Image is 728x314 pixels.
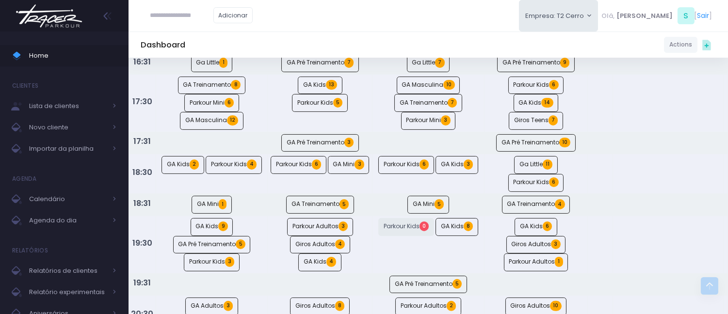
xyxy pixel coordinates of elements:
span: 8 [231,80,240,90]
a: Parkour Kids3 [184,253,240,271]
a: Parkour Kids6 [508,77,564,94]
a: Parkour Adultos1 [504,253,568,271]
a: GA Kids9 [191,218,233,236]
span: 1 [219,199,226,209]
span: Novo cliente [29,121,107,134]
a: GA Mini1 [192,196,232,214]
span: 3 [551,239,560,249]
a: GA Kids6 [515,218,557,236]
strong: 17:30 [132,96,152,107]
a: Ga Little11 [514,156,558,174]
span: 6 [549,80,558,90]
span: 4 [335,239,345,249]
span: Relatório experimentais [29,286,107,298]
a: Giros Adultos4 [290,236,350,254]
h5: Dashboard [141,40,185,50]
a: GA Kids2 [162,156,204,174]
a: GA Mini3 [328,156,370,174]
a: Parkour Kids6 [378,156,434,174]
span: Lista de clientes [29,100,107,112]
strong: 19:30 [132,237,152,249]
a: GA Pré Treinamento3 [281,134,359,152]
strong: 18:31 [133,198,151,209]
a: GA Masculina10 [397,77,460,94]
a: Parkour Kids5 [292,94,348,112]
h4: Relatórios [12,241,48,260]
a: Giros Adultos3 [506,236,566,254]
span: 5 [236,239,245,249]
span: 7 [344,58,354,67]
a: GA Kids3 [436,156,478,174]
div: [ ] [598,5,716,27]
a: Parkour Kids6 [508,174,564,192]
span: 1 [555,257,563,267]
a: Ga Little7 [407,54,450,72]
span: 10 [559,138,570,147]
span: 6 [543,221,552,231]
a: GA Treinamento5 [286,196,354,214]
span: Relatórios de clientes [29,265,107,277]
span: 5 [435,199,444,209]
span: 6 [312,159,321,169]
span: 6 [549,177,558,187]
span: S [678,7,695,24]
span: 4 [326,257,336,267]
span: 9 [560,58,569,67]
a: GA Mini5 [407,196,449,214]
span: 3 [339,221,348,231]
span: 3 [225,257,234,267]
a: GA Treinamento7 [394,94,462,112]
a: GA Kids14 [514,94,559,112]
a: Giros Teens7 [509,112,563,130]
span: 8 [335,301,344,311]
span: 3 [224,301,233,311]
span: 9 [218,221,227,231]
strong: 17:31 [133,136,151,147]
span: 6 [420,159,429,169]
a: Parkour Mini3 [401,112,456,130]
a: GA Kids13 [298,77,342,94]
span: 8 [464,221,473,231]
span: 4 [247,159,257,169]
a: Parkour Kids6 [271,156,326,174]
span: 11 [543,159,552,169]
a: GA Pré Treinamento9 [497,54,575,72]
span: 3 [355,159,364,169]
span: 7 [448,98,457,108]
a: Parkour Kids4 [206,156,262,174]
span: 0 [420,221,429,231]
h4: Agenda [12,169,37,188]
a: GA Pré Treinamento5 [173,236,251,254]
span: 2 [190,159,199,169]
a: GA Kids8 [436,218,478,236]
a: Parkour Mini6 [184,94,239,112]
strong: 18:30 [132,167,152,178]
span: Home [29,49,116,62]
span: 5 [340,199,349,209]
span: Calendário [29,193,107,205]
span: 6 [225,98,234,108]
span: 4 [555,199,565,209]
span: Agenda do dia [29,214,107,227]
a: GA Treinamento8 [178,77,246,94]
a: GA Kids4 [298,253,341,271]
span: Importar da planilha [29,142,107,155]
span: 10 [443,80,454,90]
a: GA Masculina12 [180,112,243,130]
a: Ga Little1 [191,54,233,72]
span: 10 [550,301,561,311]
a: GA Pré Treinamento5 [389,276,467,294]
a: GA Treinamento4 [502,196,570,214]
span: 1 [219,58,227,67]
span: 14 [541,98,553,108]
a: Parkour Adultos3 [287,218,353,236]
span: 2 [447,301,456,311]
span: 3 [441,115,450,125]
span: Olá, [602,11,615,21]
a: GA Pré Treinamento10 [496,134,576,152]
span: 3 [344,138,354,147]
a: Actions [664,37,697,53]
span: 3 [464,159,473,169]
a: Adicionar [213,7,253,23]
a: Parkour Kids0 [378,218,434,236]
